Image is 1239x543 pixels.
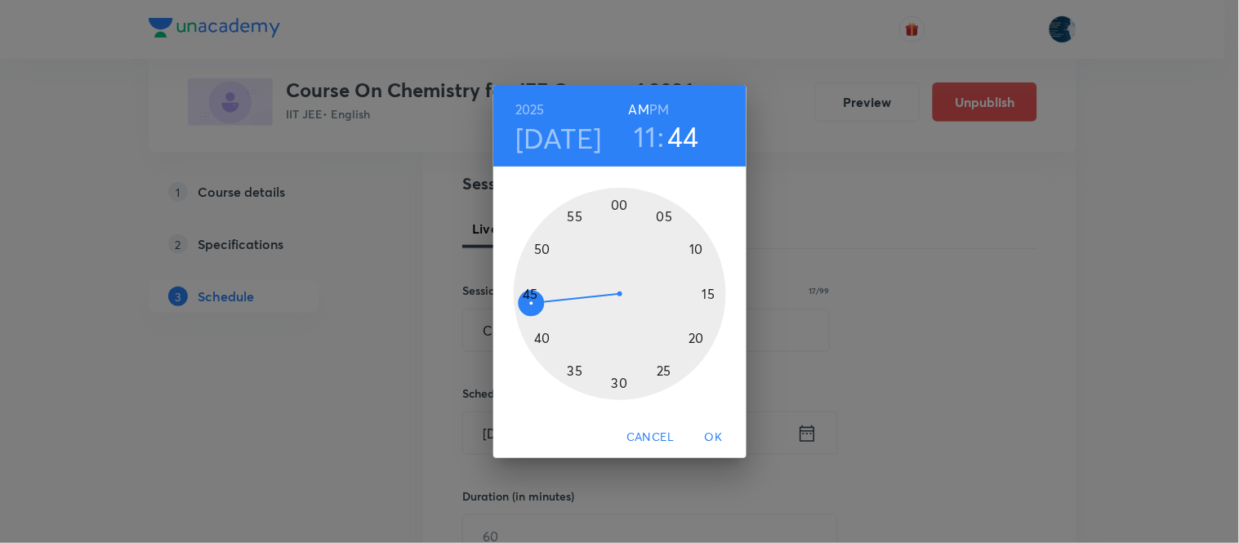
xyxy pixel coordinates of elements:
button: Cancel [620,422,680,452]
span: OK [694,427,733,447]
span: Cancel [626,427,674,447]
button: AM [629,98,649,121]
button: 11 [635,119,657,154]
button: 44 [668,119,700,154]
button: OK [688,422,740,452]
h3: : [657,119,664,154]
button: PM [649,98,669,121]
button: 2025 [515,98,545,121]
button: [DATE] [515,121,602,155]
